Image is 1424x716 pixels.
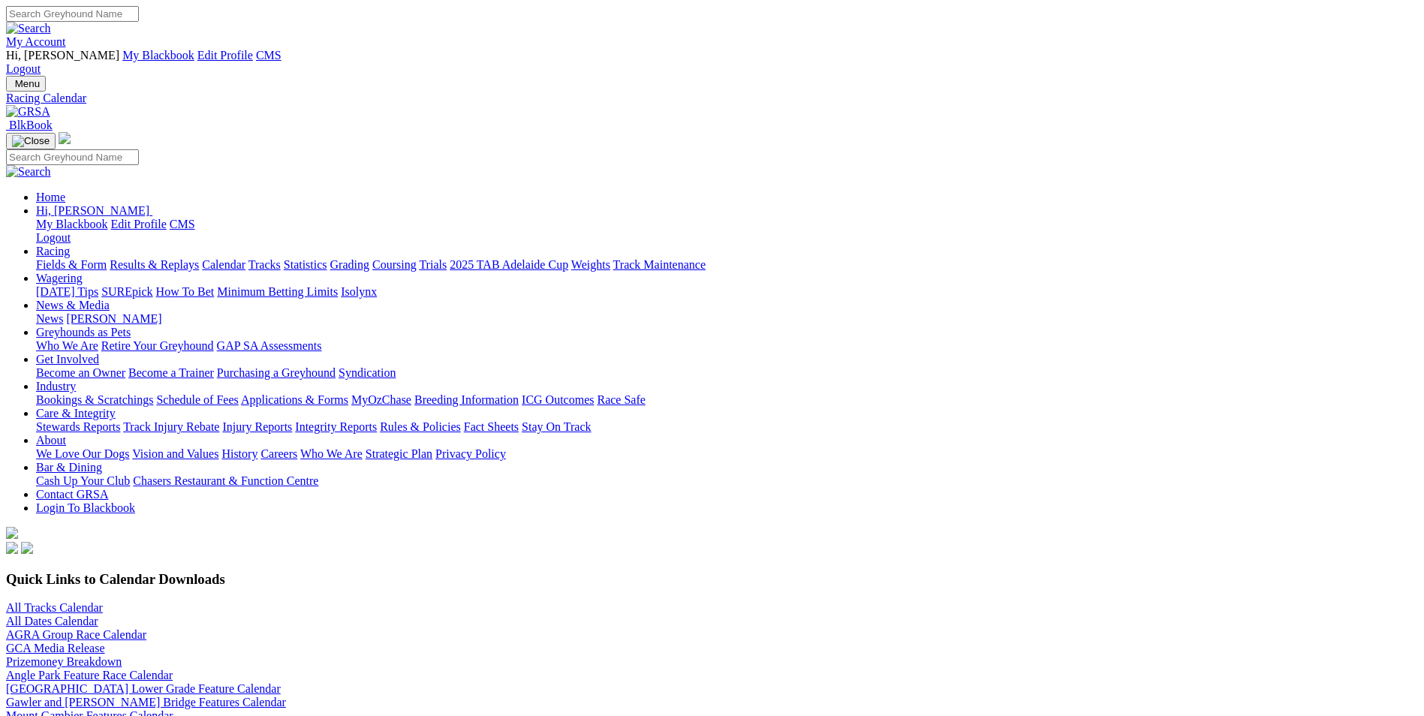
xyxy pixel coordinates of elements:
a: SUREpick [101,285,152,298]
a: Injury Reports [222,420,292,433]
a: History [221,447,257,460]
a: Contact GRSA [36,488,108,501]
a: Breeding Information [414,393,519,406]
a: We Love Our Dogs [36,447,129,460]
a: Logout [6,62,41,75]
div: Racing [36,258,1418,272]
button: Toggle navigation [6,76,46,92]
a: Who We Are [300,447,363,460]
a: [PERSON_NAME] [66,312,161,325]
a: Syndication [339,366,396,379]
a: Gawler and [PERSON_NAME] Bridge Features Calendar [6,696,286,708]
div: News & Media [36,312,1418,326]
button: Toggle navigation [6,133,56,149]
a: All Dates Calendar [6,615,98,627]
a: Careers [260,447,297,460]
span: Menu [15,78,40,89]
a: Edit Profile [111,218,167,230]
a: Coursing [372,258,417,271]
img: logo-grsa-white.png [6,527,18,539]
a: CMS [170,218,195,230]
input: Search [6,149,139,165]
span: Hi, [PERSON_NAME] [36,204,149,217]
a: Privacy Policy [435,447,506,460]
a: Chasers Restaurant & Function Centre [133,474,318,487]
div: Care & Integrity [36,420,1418,434]
a: Trials [419,258,447,271]
a: 2025 TAB Adelaide Cup [450,258,568,271]
a: Get Involved [36,353,99,366]
a: Stewards Reports [36,420,120,433]
img: Search [6,22,51,35]
a: My Account [6,35,66,48]
a: Bar & Dining [36,461,102,474]
a: My Blackbook [122,49,194,62]
a: Racing Calendar [6,92,1418,105]
a: Schedule of Fees [156,393,238,406]
a: Become an Owner [36,366,125,379]
a: Wagering [36,272,83,284]
a: Rules & Policies [380,420,461,433]
a: Minimum Betting Limits [217,285,338,298]
a: My Blackbook [36,218,108,230]
a: Logout [36,231,71,244]
a: Cash Up Your Club [36,474,130,487]
a: Track Injury Rebate [123,420,219,433]
a: Integrity Reports [295,420,377,433]
img: GRSA [6,105,50,119]
a: Who We Are [36,339,98,352]
a: Grading [330,258,369,271]
div: Industry [36,393,1418,407]
a: Edit Profile [197,49,253,62]
a: Purchasing a Greyhound [217,366,336,379]
a: AGRA Group Race Calendar [6,628,146,641]
a: [GEOGRAPHIC_DATA] Lower Grade Feature Calendar [6,682,281,695]
a: Fact Sheets [464,420,519,433]
a: Hi, [PERSON_NAME] [36,204,152,217]
a: All Tracks Calendar [6,601,103,614]
a: News [36,312,63,325]
a: Become a Trainer [128,366,214,379]
a: Strategic Plan [366,447,432,460]
img: facebook.svg [6,542,18,554]
a: ICG Outcomes [522,393,594,406]
a: Angle Park Feature Race Calendar [6,669,173,681]
a: About [36,434,66,447]
a: Prizemoney Breakdown [6,655,122,668]
a: Weights [571,258,610,271]
a: [DATE] Tips [36,285,98,298]
div: Wagering [36,285,1418,299]
a: MyOzChase [351,393,411,406]
a: Isolynx [341,285,377,298]
a: Industry [36,380,76,393]
a: Greyhounds as Pets [36,326,131,338]
a: BlkBook [6,119,53,131]
a: Vision and Values [132,447,218,460]
a: Tracks [248,258,281,271]
div: About [36,447,1418,461]
img: twitter.svg [21,542,33,554]
a: Racing [36,245,70,257]
h3: Quick Links to Calendar Downloads [6,571,1418,588]
a: Bookings & Scratchings [36,393,153,406]
a: Statistics [284,258,327,271]
div: Get Involved [36,366,1418,380]
a: Care & Integrity [36,407,116,420]
a: How To Bet [156,285,215,298]
a: Fields & Form [36,258,107,271]
a: GCA Media Release [6,642,105,654]
div: My Account [6,49,1418,76]
a: Login To Blackbook [36,501,135,514]
span: BlkBook [9,119,53,131]
a: Track Maintenance [613,258,706,271]
div: Hi, [PERSON_NAME] [36,218,1418,245]
a: News & Media [36,299,110,311]
img: Search [6,165,51,179]
a: GAP SA Assessments [217,339,322,352]
a: Stay On Track [522,420,591,433]
img: logo-grsa-white.png [59,132,71,144]
div: Greyhounds as Pets [36,339,1418,353]
a: Calendar [202,258,245,271]
div: Bar & Dining [36,474,1418,488]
